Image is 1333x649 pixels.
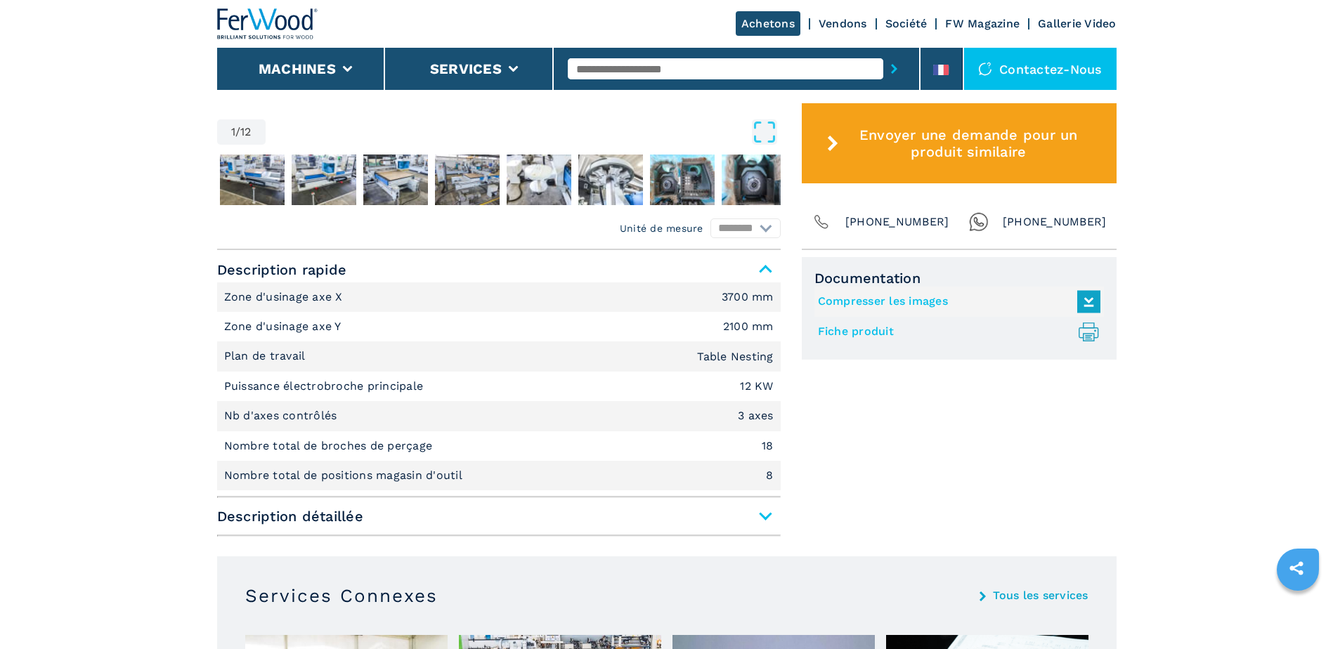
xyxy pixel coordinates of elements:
[993,590,1088,601] a: Tous les services
[435,155,500,205] img: b06a02eb12228bc73c6e859f0f3d6a88
[885,17,928,30] a: Société
[240,126,252,138] span: 12
[1279,551,1314,586] a: sharethis
[818,320,1093,343] a: Fiche produit
[964,48,1117,90] div: Contactez-nous
[819,17,867,30] a: Vendons
[289,152,359,208] button: Go to Slide 3
[430,60,502,77] button: Services
[647,152,717,208] button: Go to Slide 8
[269,119,777,145] button: Open Fullscreen
[814,270,1104,287] span: Documentation
[1038,17,1117,30] a: Gallerie Video
[736,11,800,36] a: Achetons
[220,155,285,205] img: f50ffdcda012bc891cc8a80efd236380
[224,408,341,424] p: Nb d'axes contrôlés
[883,53,905,85] button: submit-button
[722,155,786,205] img: 6900398a2a4be68c547b37233e9fe13f
[697,351,773,362] em: Table Nesting
[224,379,427,394] p: Puissance électrobroche principale
[766,470,773,481] em: 8
[235,126,240,138] span: /
[292,155,356,205] img: cb0fbd0bfaf9e72dc0e62a4ec1525320
[845,212,949,232] span: [PHONE_NUMBER]
[360,152,431,208] button: Go to Slide 4
[723,321,774,332] em: 2100 mm
[217,152,287,208] button: Go to Slide 2
[576,152,646,208] button: Go to Slide 7
[978,62,992,76] img: Contactez-nous
[217,152,781,208] nav: Thumbnail Navigation
[507,155,571,205] img: 322c30fd366acfce15df6f1ba55f27f7
[812,212,831,232] img: Phone
[259,60,336,77] button: Machines
[217,8,318,39] img: Ferwood
[224,468,467,483] p: Nombre total de positions magasin d'outil
[738,410,774,421] em: 3 axes
[217,504,781,529] span: Description détaillée
[620,221,703,235] em: Unité de mesure
[224,289,346,305] p: Zone d'usinage axe X
[217,257,781,282] span: Description rapide
[1273,586,1322,638] iframe: Chat
[432,152,502,208] button: Go to Slide 5
[818,290,1093,313] a: Compresser les images
[722,291,774,303] em: 3700 mm
[245,584,438,607] h3: Services Connexes
[650,155,715,205] img: 87f24ad92de66301640a7a3017cc4462
[945,17,1020,30] a: FW Magazine
[224,438,436,454] p: Nombre total de broches de perçage
[719,152,789,208] button: Go to Slide 9
[504,152,574,208] button: Go to Slide 6
[1003,212,1107,232] span: [PHONE_NUMBER]
[217,282,781,491] div: Description rapide
[578,155,643,205] img: a771ab77d31eabf334a42f8344d1095c
[224,319,345,334] p: Zone d'usinage axe Y
[969,212,989,232] img: Whatsapp
[224,348,309,364] p: Plan de travail
[844,126,1093,160] span: Envoyer une demande pour un produit similaire
[363,155,428,205] img: 6db607856adf3f46dcd12025fb165a12
[802,103,1117,183] button: Envoyer une demande pour un produit similaire
[740,381,773,392] em: 12 KW
[231,126,235,138] span: 1
[762,440,774,452] em: 18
